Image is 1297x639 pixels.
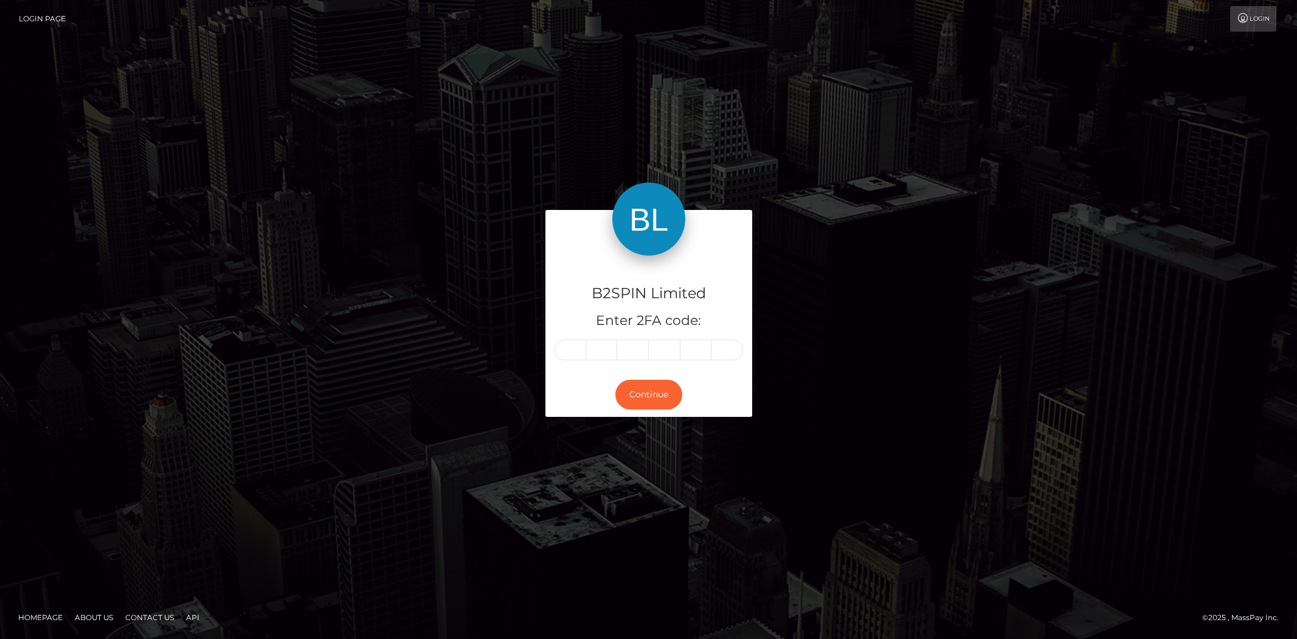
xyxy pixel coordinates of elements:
a: Contact Us [120,608,179,627]
button: Continue [615,380,682,410]
a: API [181,608,204,627]
a: Login Page [19,6,66,32]
img: B2SPIN Limited [612,183,685,256]
a: Login [1230,6,1276,32]
h5: Enter 2FA code: [555,312,743,330]
div: © 2025 , MassPay Inc. [1202,611,1288,624]
h4: B2SPIN Limited [555,283,743,304]
a: Homepage [13,608,67,627]
a: About Us [70,608,118,627]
